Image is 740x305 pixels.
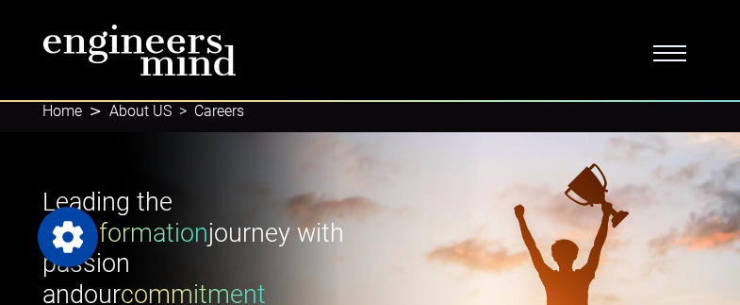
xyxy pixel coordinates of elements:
a: About US [109,102,172,120]
li: Careers [172,100,244,123]
nav: breadcrumb [42,91,699,132]
img: logo [42,24,237,76]
span: transformation [42,218,208,248]
a: Home [42,102,82,120]
button: Toggle navigation [641,34,699,66]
